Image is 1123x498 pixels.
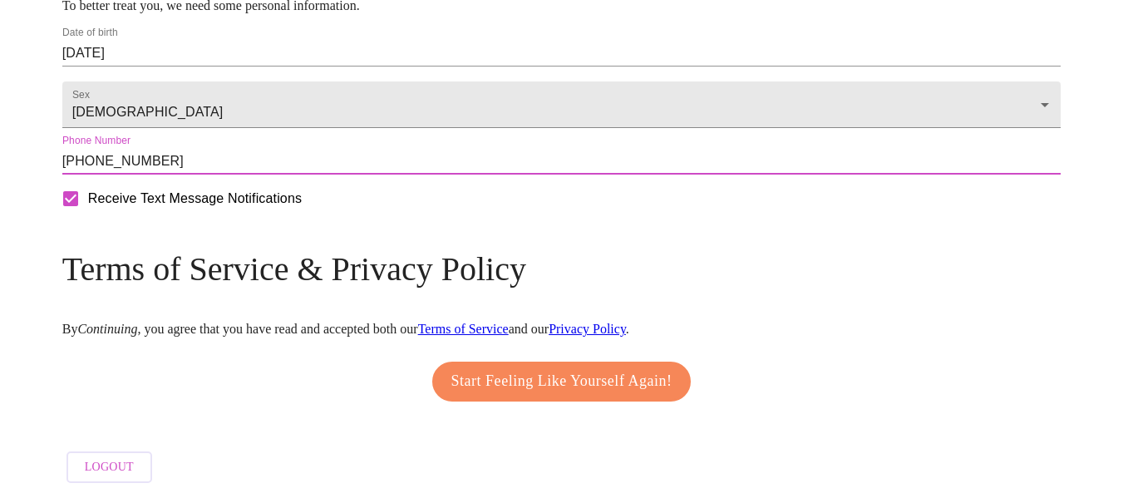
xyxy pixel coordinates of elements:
span: Start Feeling Like Yourself Again! [451,368,672,395]
button: Start Feeling Like Yourself Again! [432,362,692,402]
span: Receive Text Message Notifications [88,189,302,209]
h3: Terms of Service & Privacy Policy [62,249,1061,288]
label: Date of birth [62,28,118,38]
div: [DEMOGRAPHIC_DATA] [62,81,1061,128]
p: By , you agree that you have read and accepted both our and our . [62,322,1061,337]
a: Privacy Policy [549,322,626,336]
span: Logout [85,457,134,478]
button: Logout [66,451,152,484]
em: Continuing [77,322,137,336]
a: Terms of Service [418,322,509,336]
label: Phone Number [62,136,131,146]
